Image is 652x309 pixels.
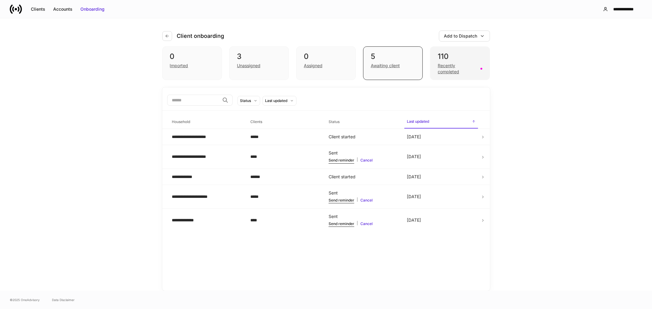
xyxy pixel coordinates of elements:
div: 0 [170,52,214,61]
div: Add to Dispatch [444,33,477,39]
td: [DATE] [402,208,480,232]
button: Accounts [49,4,76,14]
div: 3 [237,52,281,61]
div: Accounts [53,6,72,12]
div: Sent [329,213,397,220]
div: Onboarding [80,6,105,12]
div: | [329,197,397,203]
div: 0Imported [162,46,222,80]
button: Send reminder [329,157,354,163]
div: | [329,221,397,227]
div: | [329,157,397,163]
div: 110 [438,52,482,61]
td: [DATE] [402,145,480,169]
h6: Household [172,119,190,125]
td: [DATE] [402,129,480,145]
span: Status [326,116,400,128]
button: Status [238,96,260,106]
button: Cancel [360,197,373,203]
span: Last updated [404,115,478,129]
span: Clients [248,116,321,128]
td: [DATE] [402,185,480,208]
h6: Status [329,119,340,125]
button: Cancel [360,221,373,227]
div: Imported [170,63,188,69]
div: Clients [31,6,45,12]
div: Sent [329,190,397,196]
div: 0 [304,52,348,61]
span: © 2025 OneAdvisory [10,297,40,302]
div: Sent [329,150,397,156]
div: 0Assigned [296,46,356,80]
div: Unassigned [237,63,260,69]
button: Send reminder [329,221,354,227]
a: Data Disclaimer [52,297,75,302]
div: Awaiting client [371,63,400,69]
button: Last updated [263,96,297,106]
h6: Clients [250,119,262,125]
div: 5 [371,52,415,61]
div: Recently completed [438,63,477,75]
h4: Client onboarding [177,32,224,40]
button: Onboarding [76,4,109,14]
div: 3Unassigned [229,46,289,80]
button: Add to Dispatch [439,31,490,42]
div: Assigned [304,63,322,69]
h6: Last updated [407,118,429,124]
span: Household [170,116,243,128]
div: Status [240,98,251,104]
div: 110Recently completed [430,46,490,80]
div: Last updated [265,98,288,104]
td: Client started [324,169,402,185]
button: Send reminder [329,197,354,203]
div: 5Awaiting client [363,46,423,80]
td: Client started [324,129,402,145]
button: Clients [27,4,49,14]
td: [DATE] [402,169,480,185]
button: Cancel [360,157,373,163]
